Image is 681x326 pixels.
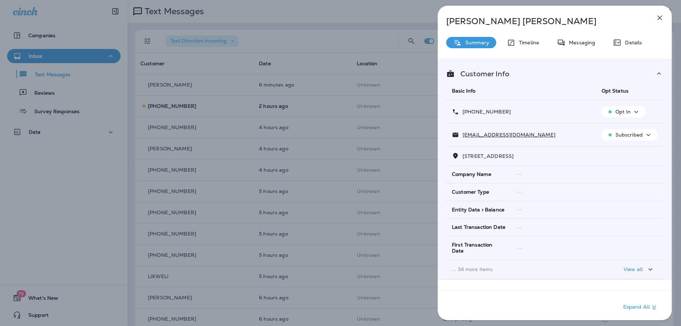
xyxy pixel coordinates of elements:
span: -- [517,171,522,177]
p: Details [621,40,642,45]
span: Customer Type [452,189,489,195]
p: ... 34 more items [452,266,590,272]
p: [PHONE_NUMBER] [459,109,511,115]
p: Expand All [623,303,658,312]
span: -- [517,189,522,195]
p: Messaging [565,40,595,45]
p: Summary [462,40,489,45]
span: -- [517,206,522,213]
span: Entity Data > Balance [452,207,504,213]
p: Timeline [515,40,539,45]
span: First Transaction Date [452,242,506,254]
span: Last Transaction Date [452,224,505,230]
button: View all [621,263,658,276]
button: Opt In [602,106,646,117]
button: Subscribed [602,129,658,140]
span: -- [517,245,522,251]
span: Opt Status [602,88,629,94]
p: Customer Info [455,71,509,77]
p: Opt In [615,109,631,115]
button: Expand All [620,301,661,314]
span: Basic Info [452,88,475,94]
p: View all [624,266,643,272]
p: [EMAIL_ADDRESS][DOMAIN_NAME] [459,132,555,138]
p: Subscribed [615,132,643,138]
span: [STREET_ADDRESS] [463,153,514,159]
p: [PERSON_NAME] [PERSON_NAME] [446,16,640,26]
span: -- [517,224,522,231]
span: Company Name [452,171,491,177]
